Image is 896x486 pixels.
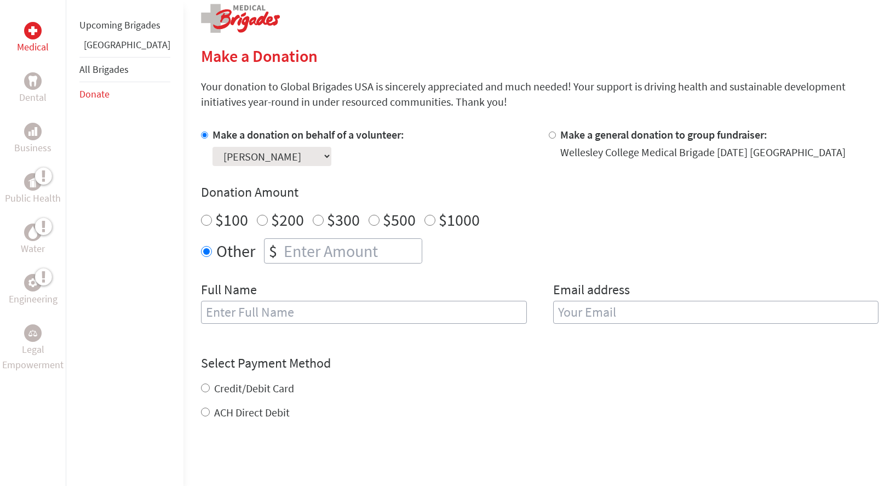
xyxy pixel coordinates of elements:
p: Dental [19,90,47,105]
input: Your Email [553,301,879,324]
label: $200 [271,209,304,230]
label: Credit/Debit Card [214,381,294,395]
iframe: reCAPTCHA [201,442,367,485]
div: Medical [24,22,42,39]
h2: Make a Donation [201,46,878,66]
img: Legal Empowerment [28,330,37,336]
li: Donate [79,82,170,106]
div: Public Health [24,173,42,191]
img: Engineering [28,278,37,287]
label: $300 [327,209,360,230]
div: Dental [24,72,42,90]
li: Upcoming Brigades [79,13,170,37]
a: WaterWater [21,224,45,256]
div: Water [24,224,42,241]
p: Engineering [9,291,58,307]
label: $1000 [439,209,480,230]
h4: Select Payment Method [201,355,878,372]
div: Wellesley College Medical Brigade [DATE] [GEOGRAPHIC_DATA] [560,145,846,160]
li: All Brigades [79,57,170,82]
div: Legal Empowerment [24,324,42,342]
label: ACH Direct Debit [214,405,290,419]
div: Engineering [24,274,42,291]
input: Enter Full Name [201,301,527,324]
a: Public HealthPublic Health [5,173,61,206]
label: Email address [553,281,630,301]
img: Public Health [28,176,37,187]
a: BusinessBusiness [14,123,51,156]
p: Medical [17,39,49,55]
div: Business [24,123,42,140]
label: $100 [215,209,248,230]
a: MedicalMedical [17,22,49,55]
a: Upcoming Brigades [79,19,160,31]
a: DentalDental [19,72,47,105]
label: $500 [383,209,416,230]
a: [GEOGRAPHIC_DATA] [84,38,170,51]
p: Public Health [5,191,61,206]
label: Full Name [201,281,257,301]
a: All Brigades [79,63,129,76]
img: Business [28,127,37,136]
a: Legal EmpowermentLegal Empowerment [2,324,64,373]
li: Guatemala [79,37,170,57]
a: EngineeringEngineering [9,274,58,307]
div: $ [265,239,282,263]
img: Medical [28,26,37,35]
p: Water [21,241,45,256]
h4: Donation Amount [201,184,878,201]
p: Your donation to Global Brigades USA is sincerely appreciated and much needed! Your support is dr... [201,79,878,110]
label: Make a general donation to group fundraiser: [560,128,767,141]
p: Legal Empowerment [2,342,64,373]
p: Business [14,140,51,156]
label: Make a donation on behalf of a volunteer: [212,128,404,141]
a: Donate [79,88,110,100]
img: Dental [28,76,37,86]
img: Water [28,226,37,238]
input: Enter Amount [282,239,422,263]
label: Other [216,238,255,264]
img: logo-medical.png [201,4,280,33]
